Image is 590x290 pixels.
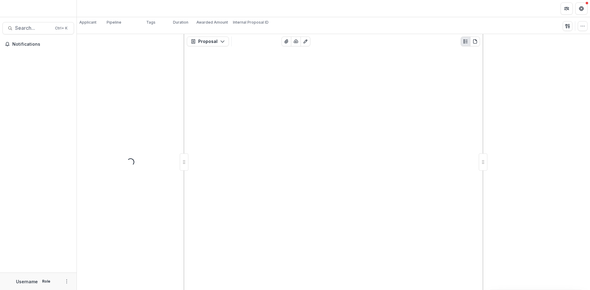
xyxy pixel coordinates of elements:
button: Edit as form [301,37,310,46]
button: Plaintext view [461,37,470,46]
p: Tags [146,20,155,25]
button: Partners [560,2,573,15]
button: Search... [2,22,74,34]
p: Username [16,278,38,285]
div: Ctrl + K [54,25,69,32]
p: Duration [173,20,188,25]
p: Applicant [79,20,96,25]
span: Search... [15,25,51,31]
button: Get Help [575,2,588,15]
button: PDF view [470,37,480,46]
p: Awarded Amount [196,20,228,25]
button: More [63,278,70,285]
p: Role [40,279,52,284]
span: Notifications [12,42,72,47]
button: Proposal [187,37,229,46]
p: Pipeline [107,20,121,25]
button: Notifications [2,39,74,49]
p: Internal Proposal ID [233,20,269,25]
button: View Attached Files [281,37,291,46]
